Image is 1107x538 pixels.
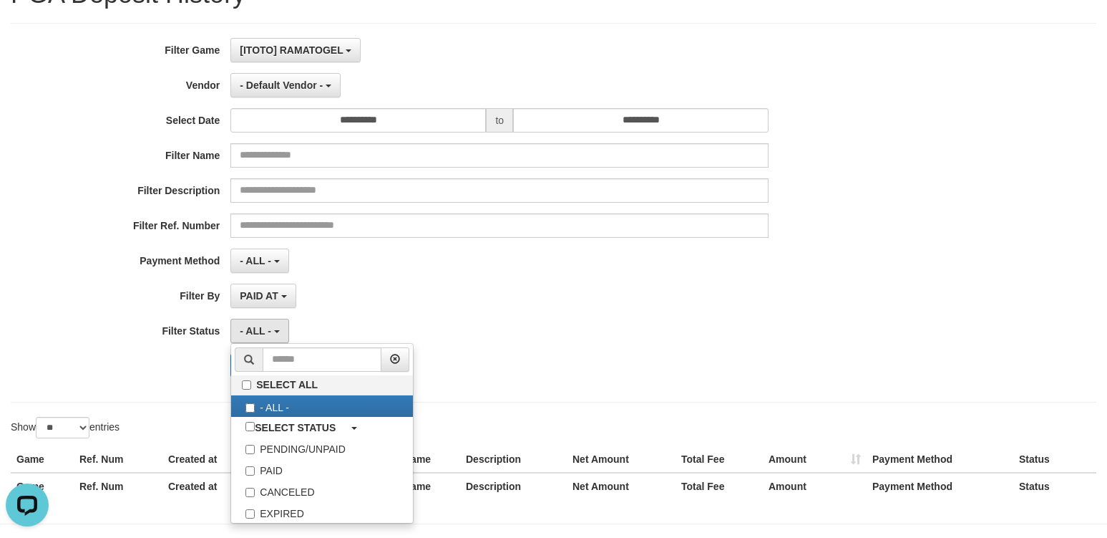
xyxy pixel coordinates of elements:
[240,44,343,56] span: [ITOTO] RAMATOGEL
[676,446,763,473] th: Total Fee
[486,108,513,133] span: to
[245,466,255,476] input: PAID
[240,255,271,266] span: - ALL -
[245,509,255,519] input: EXPIRED
[240,80,323,91] span: - Default Vendor -
[162,473,284,499] th: Created at
[240,290,278,302] span: PAID AT
[1013,473,1096,499] th: Status
[867,446,1013,473] th: Payment Method
[567,473,676,499] th: Net Amount
[230,73,341,97] button: - Default Vendor -
[6,6,49,49] button: Open LiveChat chat widget
[11,417,120,438] label: Show entries
[676,473,763,499] th: Total Fee
[230,38,361,62] button: [ITOTO] RAMATOGEL
[460,446,567,473] th: Description
[398,473,460,499] th: Name
[255,422,336,433] b: SELECT STATUS
[11,446,74,473] th: Game
[36,417,89,438] select: Showentries
[74,473,162,499] th: Ref. Num
[231,501,413,523] label: EXPIRED
[162,446,284,473] th: Created at
[245,422,255,431] input: SELECT STATUS
[245,403,255,413] input: - ALL -
[231,480,413,501] label: CANCELED
[231,437,413,458] label: PENDING/UNPAID
[231,417,413,437] a: SELECT STATUS
[867,473,1013,499] th: Payment Method
[245,445,255,454] input: PENDING/UNPAID
[230,284,296,308] button: PAID AT
[231,458,413,480] label: PAID
[231,395,413,417] label: - ALL -
[231,375,413,395] label: SELECT ALL
[230,319,288,343] button: - ALL -
[242,380,251,390] input: SELECT ALL
[230,249,288,273] button: - ALL -
[240,325,271,337] span: - ALL -
[763,446,867,473] th: Amount
[11,473,74,499] th: Game
[460,473,567,499] th: Description
[74,446,162,473] th: Ref. Num
[398,446,460,473] th: Name
[1013,446,1096,473] th: Status
[245,488,255,497] input: CANCELED
[763,473,867,499] th: Amount
[567,446,676,473] th: Net Amount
